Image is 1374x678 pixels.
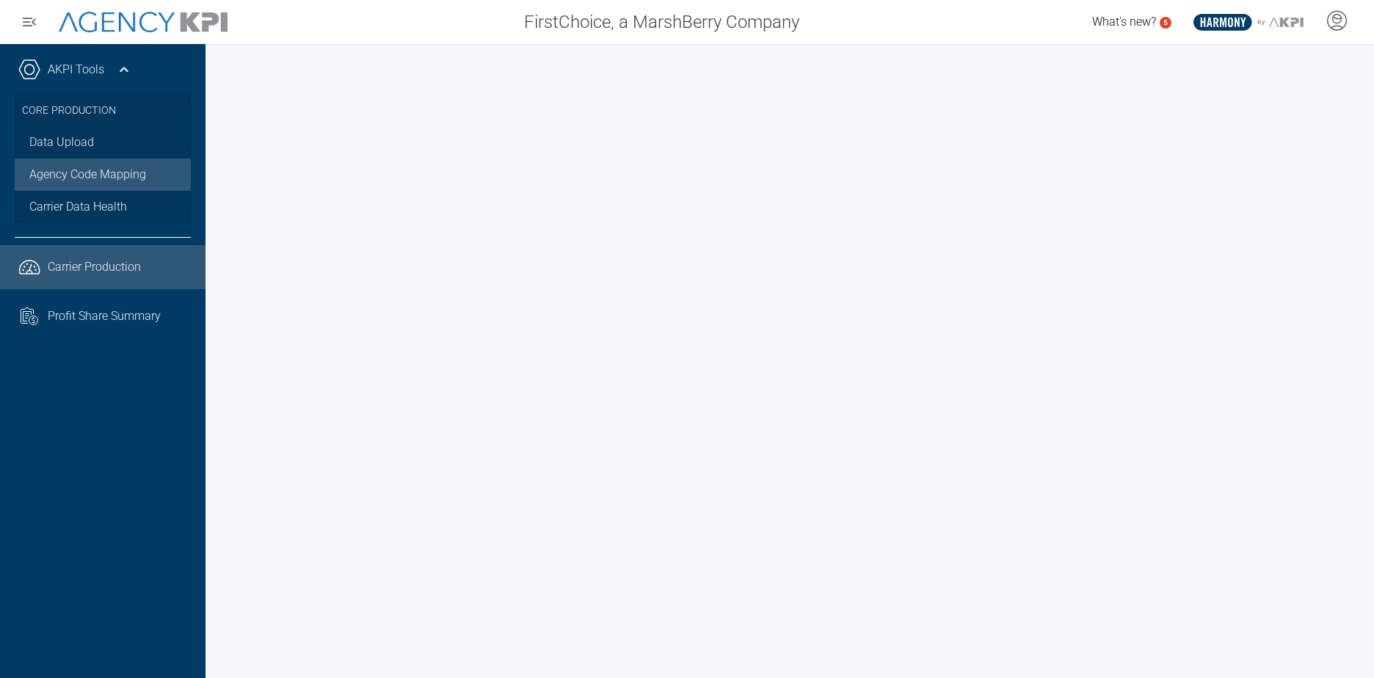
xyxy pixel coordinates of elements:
[48,61,104,79] a: AKPI Tools
[1163,18,1168,26] text: 5
[1092,15,1156,29] span: What's new?
[15,126,191,158] a: Data Upload
[59,12,228,33] img: AgencyKPI
[48,258,141,276] span: Carrier Production
[524,9,799,35] span: FirstChoice, a MarshBerry Company
[1160,17,1171,29] a: 5
[22,95,183,126] h3: Core Production
[29,198,127,216] span: Carrier Data Health
[15,158,191,191] a: Agency Code Mapping
[15,191,191,223] a: Carrier Data Health
[48,307,161,325] span: Profit Share Summary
